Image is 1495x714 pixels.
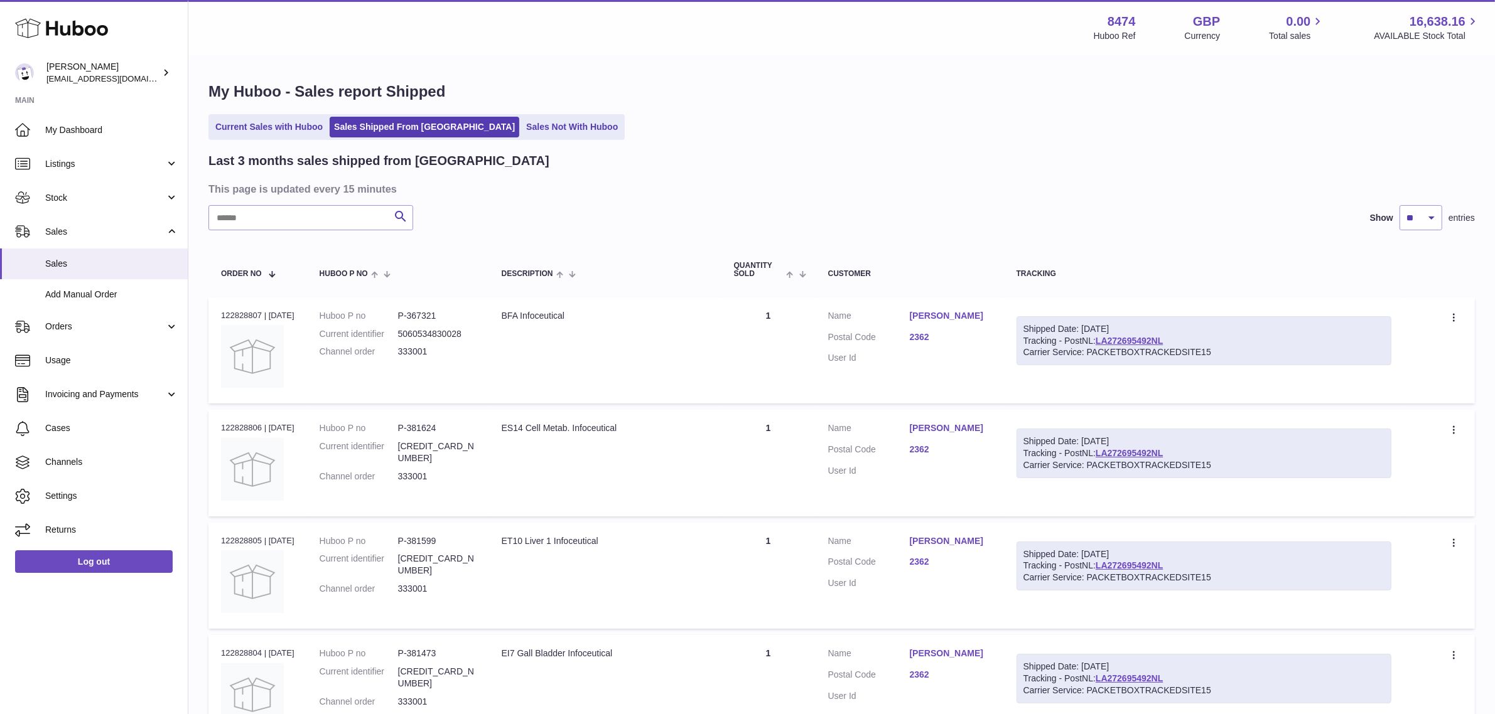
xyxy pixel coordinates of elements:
span: Sales [45,258,178,270]
dt: Name [828,535,910,550]
a: 2362 [910,331,991,343]
dd: P-381473 [398,647,477,659]
dt: Current identifier [320,328,398,340]
div: 122828805 | [DATE] [221,535,294,546]
div: Carrier Service: PACKETBOXTRACKEDSITE15 [1023,346,1384,358]
strong: 8474 [1108,13,1136,30]
a: Current Sales with Huboo [211,117,327,137]
div: Shipped Date: [DATE] [1023,435,1384,447]
dt: User Id [828,465,910,477]
dt: Current identifier [320,666,398,690]
span: Description [502,270,553,278]
div: Huboo Ref [1094,30,1136,42]
dt: Huboo P no [320,647,398,659]
div: [PERSON_NAME] [46,61,159,85]
span: Channels [45,456,178,468]
span: Orders [45,321,165,333]
dd: [CREDIT_CARD_NUMBER] [398,666,477,690]
dt: Current identifier [320,553,398,577]
div: Currency [1185,30,1221,42]
dt: Postal Code [828,556,910,571]
a: Sales Shipped From [GEOGRAPHIC_DATA] [330,117,519,137]
dt: User Id [828,577,910,589]
a: [PERSON_NAME] [910,310,991,322]
img: no-photo.jpg [221,550,284,613]
dt: Name [828,647,910,663]
div: Tracking - PostNL: [1017,316,1391,366]
img: internalAdmin-8474@internal.huboo.com [15,63,34,82]
div: Tracking - PostNL: [1017,541,1391,591]
div: EI7 Gall Bladder Infoceutical [502,647,709,659]
a: 2362 [910,444,991,456]
span: Quantity Sold [734,262,784,278]
td: 1 [721,523,816,629]
a: [PERSON_NAME] [910,647,991,659]
img: no-photo.jpg [221,325,284,388]
dd: 333001 [398,696,477,708]
dt: Postal Code [828,444,910,459]
h3: This page is updated every 15 minutes [208,182,1472,196]
div: BFA Infoceutical [502,310,709,322]
a: LA272695492NL [1096,448,1163,458]
span: Returns [45,524,178,536]
span: 0.00 [1287,13,1311,30]
span: Total sales [1269,30,1325,42]
span: Invoicing and Payments [45,388,165,400]
dd: 333001 [398,471,477,482]
span: Huboo P no [320,270,368,278]
label: Show [1370,212,1393,224]
dd: [CREDIT_CARD_NUMBER] [398,440,477,464]
dd: [CREDIT_CARD_NUMBER] [398,553,477,577]
dd: P-381624 [398,422,477,434]
dt: Huboo P no [320,535,398,547]
div: Tracking [1017,270,1391,278]
div: Shipped Date: [DATE] [1023,323,1384,335]
dd: P-367321 [398,310,477,322]
div: Carrier Service: PACKETBOXTRACKEDSITE15 [1023,459,1384,471]
a: 16,638.16 AVAILABLE Stock Total [1374,13,1480,42]
dd: 333001 [398,583,477,595]
dt: Huboo P no [320,310,398,322]
div: Shipped Date: [DATE] [1023,548,1384,560]
div: 122828804 | [DATE] [221,647,294,659]
span: Sales [45,226,165,238]
a: LA272695492NL [1096,560,1163,570]
dt: Channel order [320,696,398,708]
div: 122828807 | [DATE] [221,310,294,321]
span: Order No [221,270,262,278]
a: Log out [15,550,173,573]
td: 1 [721,297,816,403]
span: AVAILABLE Stock Total [1374,30,1480,42]
span: Settings [45,490,178,502]
h1: My Huboo - Sales report Shipped [208,82,1475,102]
a: [PERSON_NAME] [910,422,991,434]
a: [PERSON_NAME] [910,535,991,547]
span: Cases [45,422,178,434]
div: Shipped Date: [DATE] [1023,661,1384,673]
span: [EMAIL_ADDRESS][DOMAIN_NAME] [46,73,185,83]
dt: Channel order [320,346,398,358]
div: ES14 Cell Metab. Infoceutical [502,422,709,434]
dt: Name [828,422,910,437]
dd: 5060534830028 [398,328,477,340]
span: Stock [45,192,165,204]
dd: P-381599 [398,535,477,547]
dt: User Id [828,690,910,702]
span: Add Manual Order [45,289,178,301]
a: LA272695492NL [1096,336,1163,346]
dt: Current identifier [320,440,398,464]
div: ET10 Liver 1 Infoceutical [502,535,709,547]
span: My Dashboard [45,124,178,136]
dt: Postal Code [828,331,910,346]
dt: Name [828,310,910,325]
dt: Channel order [320,583,398,595]
div: Tracking - PostNL: [1017,429,1391,478]
img: no-photo.jpg [221,438,284,501]
div: Carrier Service: PACKETBOXTRACKEDSITE15 [1023,685,1384,696]
dt: User Id [828,352,910,364]
div: Customer [828,270,991,278]
a: 2362 [910,669,991,681]
a: Sales Not With Huboo [522,117,622,137]
a: 0.00 Total sales [1269,13,1325,42]
td: 1 [721,410,816,516]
